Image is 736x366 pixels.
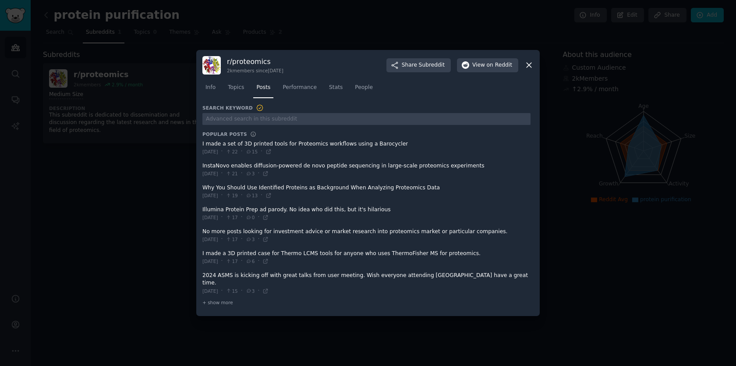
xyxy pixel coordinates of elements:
button: Viewon Reddit [457,58,518,72]
span: [DATE] [202,258,218,264]
span: · [261,148,262,156]
span: on Reddit [487,61,512,69]
span: · [258,213,259,221]
button: ShareSubreddit [386,58,451,72]
span: 0 [246,214,255,220]
span: · [258,287,259,295]
h3: r/ proteomics [227,57,283,66]
h3: Popular Posts [202,131,247,137]
span: · [221,235,223,243]
span: Performance [283,84,317,92]
span: Share [402,61,445,69]
input: Advanced search in this subreddit [202,113,531,125]
span: Subreddit [419,61,445,69]
span: · [241,213,243,221]
span: People [355,84,373,92]
span: · [241,170,243,178]
span: 3 [246,171,255,177]
span: · [221,148,223,156]
span: [DATE] [202,192,218,199]
span: 15 [246,149,258,155]
span: [DATE] [202,236,218,242]
span: · [261,192,262,199]
span: · [241,235,243,243]
span: · [258,170,259,178]
div: 2k members since [DATE] [227,68,283,74]
span: 13 [246,192,258,199]
span: Posts [256,84,270,92]
span: 21 [226,171,237,177]
span: Topics [228,84,244,92]
span: [DATE] [202,214,218,220]
span: 6 [246,258,255,264]
span: 17 [226,236,237,242]
h3: Search Keyword [202,104,264,112]
span: 19 [226,192,237,199]
a: Posts [253,81,273,99]
span: Stats [329,84,343,92]
span: Info [205,84,216,92]
span: · [221,192,223,199]
a: Topics [225,81,247,99]
span: · [241,148,243,156]
span: 15 [226,288,237,294]
img: proteomics [202,56,221,75]
span: 3 [246,288,255,294]
a: Info [202,81,219,99]
a: Stats [326,81,346,99]
span: · [258,257,259,265]
span: · [221,287,223,295]
span: + show more [202,299,233,306]
span: [DATE] [202,171,218,177]
span: 22 [226,149,237,155]
a: People [352,81,376,99]
span: View [472,61,512,69]
span: [DATE] [202,149,218,155]
span: · [221,170,223,178]
span: 3 [246,236,255,242]
span: 17 [226,214,237,220]
span: · [221,257,223,265]
span: [DATE] [202,288,218,294]
span: · [241,257,243,265]
span: · [241,192,243,199]
a: Performance [280,81,320,99]
span: 17 [226,258,237,264]
span: · [221,213,223,221]
span: · [258,235,259,243]
span: · [241,287,243,295]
